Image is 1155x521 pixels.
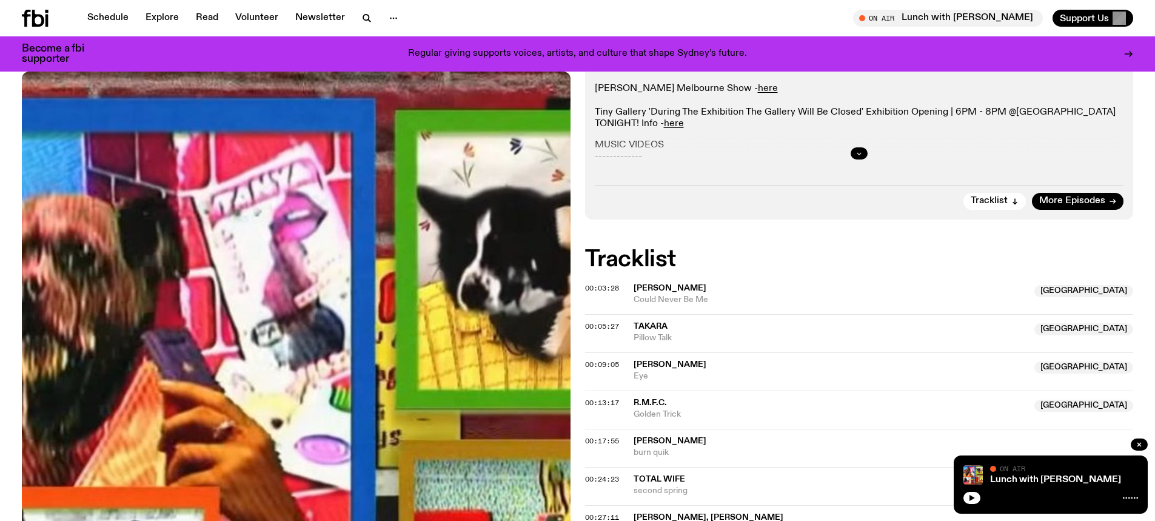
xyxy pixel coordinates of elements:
span: Support Us [1060,13,1109,24]
span: [PERSON_NAME] [634,284,706,292]
a: Newsletter [288,10,352,27]
a: here [758,84,778,93]
button: Tracklist [963,193,1026,210]
span: [PERSON_NAME] [634,360,706,369]
span: 00:09:05 [585,360,619,369]
span: 00:03:28 [585,283,619,293]
a: Explore [138,10,186,27]
span: [GEOGRAPHIC_DATA] [1034,400,1133,412]
span: second spring [634,485,1134,497]
h2: Tracklist [585,249,1134,271]
p: Regular giving supports voices, artists, and culture that shape Sydney’s future. [408,49,747,59]
button: Support Us [1053,10,1133,27]
a: Lunch with [PERSON_NAME] [990,475,1121,485]
button: On AirLunch with [PERSON_NAME] [853,10,1043,27]
a: Schedule [80,10,136,27]
span: More Episodes [1039,197,1105,206]
span: [GEOGRAPHIC_DATA] [1034,361,1133,374]
span: [GEOGRAPHIC_DATA] [1034,323,1133,335]
span: Golden Trick [634,409,1028,420]
a: Volunteer [228,10,286,27]
h3: Become a fbi supporter [22,44,99,64]
span: Eye [634,371,1028,382]
a: More Episodes [1032,193,1123,210]
span: Total Wife [634,475,685,483]
span: Could Never Be Me [634,294,1028,306]
span: [PERSON_NAME] [634,437,706,445]
span: 00:05:27 [585,321,619,331]
span: Takara [634,322,668,331]
span: Pillow Talk [634,332,1028,344]
span: R.M.F.C. [634,398,667,407]
span: [GEOGRAPHIC_DATA] [1034,285,1133,297]
span: 00:13:17 [585,398,619,408]
p: RMFC Scarf Merch - [PERSON_NAME] Melbourne Show - Tiny Gallery 'During The Exhibition The Gallery... [595,60,1124,130]
span: On Air [1000,465,1025,472]
span: 00:24:23 [585,474,619,484]
a: here [664,119,684,129]
span: 00:17:55 [585,436,619,446]
span: burn quik [634,447,1134,459]
a: Read [189,10,226,27]
span: Tracklist [971,197,1008,206]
